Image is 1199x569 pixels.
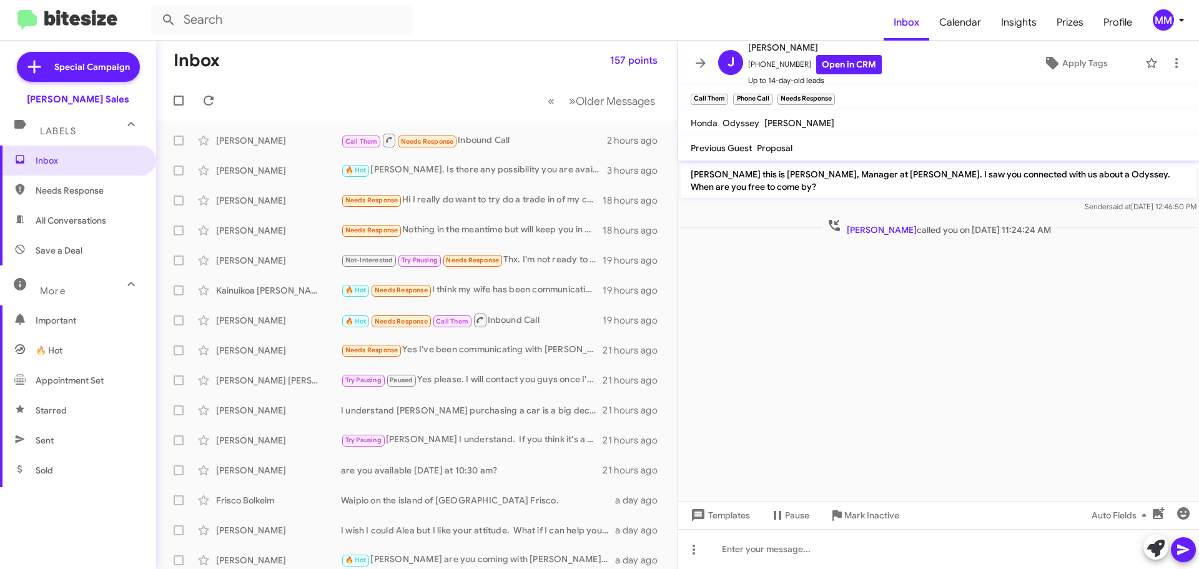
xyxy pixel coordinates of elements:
div: 21 hours ago [603,374,668,387]
div: 21 hours ago [603,434,668,447]
small: Needs Response [777,94,835,105]
span: » [569,93,576,109]
span: Special Campaign [54,61,130,73]
span: 🔥 Hot [36,344,62,357]
div: I wish I could Alea but I like your attitude. What if I can help you fit it in your budget though? [341,524,615,537]
span: Try Pausing [345,376,382,384]
div: 18 hours ago [603,224,668,237]
span: Not-Interested [345,256,393,264]
div: 18 hours ago [603,194,668,207]
div: 19 hours ago [603,254,668,267]
span: Sender [DATE] 12:46:50 PM [1085,202,1197,211]
span: Inbox [36,154,142,167]
span: called you on [DATE] 11:24:24 AM [822,218,1056,236]
span: Try Pausing [402,256,438,264]
a: Inbox [884,4,929,41]
a: Insights [991,4,1047,41]
div: Nothing in the meantime but will keep you in mind if I think of anything. Thank you [341,223,603,237]
span: Needs Response [345,196,398,204]
div: 21 hours ago [603,404,668,417]
button: Previous [540,88,562,114]
span: said at [1109,202,1131,211]
div: 2 hours ago [607,134,668,147]
span: Save a Deal [36,244,82,257]
span: Starred [36,404,67,417]
span: All Conversations [36,214,106,227]
span: Important [36,314,142,327]
div: [PERSON_NAME] I understand. If you think it's a good idea to take advantage of the incentives ava... [341,433,603,447]
button: 157 points [600,49,668,72]
span: Call Them [345,137,378,146]
span: Older Messages [576,94,655,108]
div: a day ago [615,524,668,537]
small: Phone Call [733,94,772,105]
a: Special Campaign [17,52,140,82]
span: 🔥 Hot [345,286,367,294]
div: Thx. I'm not ready to commit. Maybe next week but I'm tied up right now. [341,253,603,267]
nav: Page navigation example [541,88,663,114]
div: [PERSON_NAME] Sales [27,93,129,106]
span: Templates [688,504,750,527]
button: Auto Fields [1082,504,1162,527]
span: Needs Response [345,226,398,234]
div: Yes please. I will contact you guys once I'm back [341,373,603,387]
div: Kainuikoa [PERSON_NAME] [216,284,341,297]
button: Next [561,88,663,114]
span: Previous Guest [691,142,752,154]
div: are you available [DATE] at 10:30 am? [341,464,603,477]
div: [PERSON_NAME]. Is there any possibility you are available [DATE]? Reason I ask is your associate ... [341,163,607,177]
a: Open in CRM [816,55,882,74]
span: Call Them [436,317,468,325]
span: Mark Inactive [844,504,899,527]
a: Calendar [929,4,991,41]
div: Waipio on the island of [GEOGRAPHIC_DATA] Frisco. [341,494,615,507]
span: Auto Fields [1092,504,1152,527]
a: Profile [1093,4,1142,41]
span: Try Pausing [345,436,382,444]
span: [PERSON_NAME] [764,117,834,129]
div: I understand [PERSON_NAME] purchasing a car is a big decision. But what if I can make it fit in y... [341,404,603,417]
button: MM [1142,9,1185,31]
button: Mark Inactive [819,504,909,527]
span: [PERSON_NAME] [748,40,882,55]
div: [PERSON_NAME] [216,404,341,417]
div: Inbound Call [341,312,603,328]
div: Hi I really do want to try do a trade in of my car even though it is kind of early [341,193,603,207]
div: 19 hours ago [603,284,668,297]
div: [PERSON_NAME] [216,194,341,207]
span: Needs Response [446,256,499,264]
div: [PERSON_NAME] are you coming with [PERSON_NAME]? I also have an opening [DATE] at 10:30 am with m... [341,553,615,567]
div: [PERSON_NAME] [216,464,341,477]
input: Search [151,5,413,35]
span: « [548,93,555,109]
span: Odyssey [723,117,759,129]
div: MM [1153,9,1174,31]
div: [PERSON_NAME] [216,524,341,537]
div: Inbound Call [341,132,607,148]
div: [PERSON_NAME] [216,344,341,357]
span: Honda [691,117,718,129]
small: Call Them [691,94,728,105]
span: Needs Response [375,286,428,294]
h1: Inbox [174,51,220,71]
span: [PHONE_NUMBER] [748,55,882,74]
a: Prizes [1047,4,1093,41]
span: Sold [36,464,53,477]
span: Proposal [757,142,792,154]
div: Yes I've been communicating with [PERSON_NAME]. However my husband mentioned he got a text for yo... [341,343,603,357]
span: Appointment Set [36,374,104,387]
div: 19 hours ago [603,314,668,327]
div: 3 hours ago [607,164,668,177]
div: [PERSON_NAME] [216,314,341,327]
span: Needs Response [345,346,398,354]
button: Apply Tags [1011,52,1139,74]
span: Needs Response [36,184,142,197]
div: I think my wife has been communicating with you, her name is [PERSON_NAME]. But we have been comm... [341,283,603,297]
div: Frisco Bolkeim [216,494,341,507]
span: Needs Response [375,317,428,325]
